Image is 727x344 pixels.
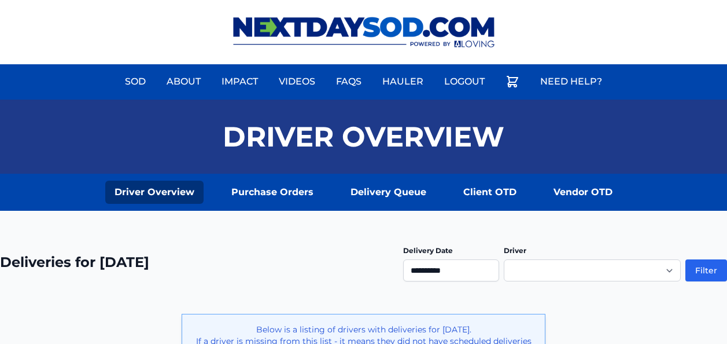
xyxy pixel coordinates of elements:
[223,123,504,151] h1: Driver Overview
[685,259,727,281] button: Filter
[222,181,323,204] a: Purchase Orders
[341,181,436,204] a: Delivery Queue
[160,68,208,96] a: About
[118,68,153,96] a: Sod
[544,181,622,204] a: Vendor OTD
[403,246,453,255] label: Delivery Date
[533,68,609,96] a: Need Help?
[504,246,526,255] label: Driver
[437,68,492,96] a: Logout
[375,68,430,96] a: Hauler
[272,68,322,96] a: Videos
[215,68,265,96] a: Impact
[105,181,204,204] a: Driver Overview
[454,181,526,204] a: Client OTD
[329,68,368,96] a: FAQs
